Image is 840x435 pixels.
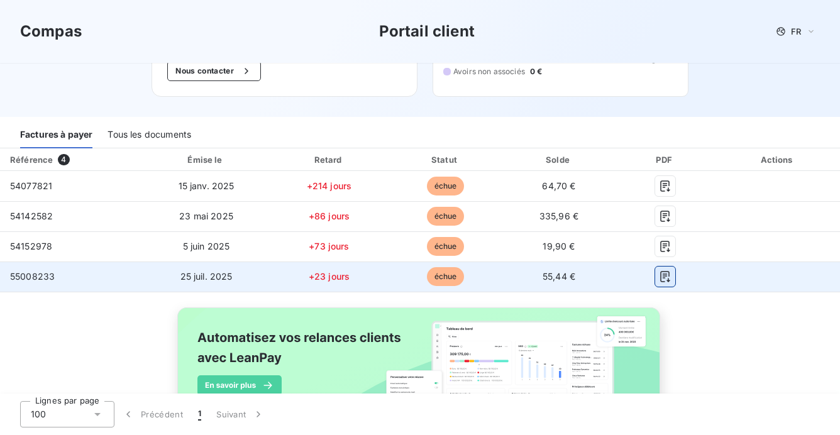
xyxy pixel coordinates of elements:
span: +86 jours [309,211,350,221]
button: 1 [191,401,209,427]
div: Factures à payer [20,122,92,148]
span: 335,96 € [539,211,578,221]
span: 55,44 € [543,271,575,282]
span: 64,70 € [542,180,575,191]
span: 54077821 [10,180,52,191]
span: 5 juin 2025 [183,241,230,251]
span: FR [791,26,801,36]
div: Solde [506,153,612,166]
span: 54142582 [10,211,53,221]
span: 23 mai 2025 [179,211,233,221]
h3: Compas [20,20,82,43]
span: 54152978 [10,241,52,251]
span: 15 janv. 2025 [179,180,235,191]
button: Précédent [114,401,191,427]
span: échue [427,267,465,286]
span: 0 € [530,66,542,77]
span: +23 jours [309,271,350,282]
span: 25 juil. 2025 [180,271,233,282]
span: échue [427,207,465,226]
span: 4 [58,154,69,165]
span: 1 [198,408,201,421]
span: échue [427,237,465,256]
div: PDF [617,153,713,166]
div: Retard [273,153,385,166]
span: 19,90 € [543,241,575,251]
button: Nous contacter [167,61,260,81]
span: 100 [31,408,46,421]
span: échue [427,177,465,195]
div: Référence [10,155,53,165]
span: +214 jours [307,180,352,191]
span: +73 jours [309,241,349,251]
span: 55008233 [10,271,55,282]
div: Actions [718,153,837,166]
div: Statut [390,153,500,166]
div: Émise le [145,153,268,166]
span: Avoirs non associés [453,66,525,77]
button: Suivant [209,401,272,427]
h3: Portail client [379,20,475,43]
div: Tous les documents [108,122,191,148]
